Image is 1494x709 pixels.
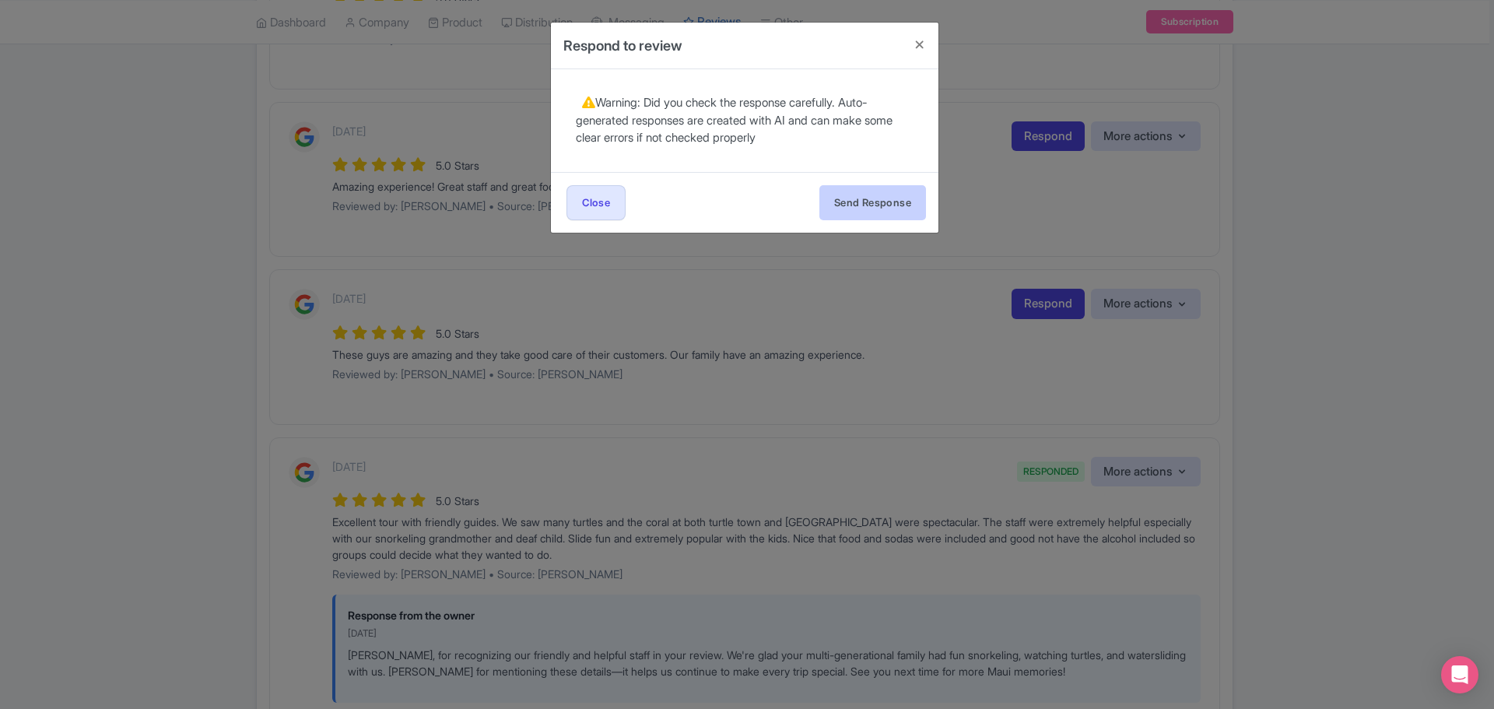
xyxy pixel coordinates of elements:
div: Warning: Did you check the response carefully. Auto-generated responses are created with AI and c... [576,94,914,147]
button: Send Response [819,185,926,220]
button: Close [901,23,938,67]
h4: Respond to review [563,35,682,56]
a: Close [566,185,626,220]
div: Open Intercom Messenger [1441,656,1478,693]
